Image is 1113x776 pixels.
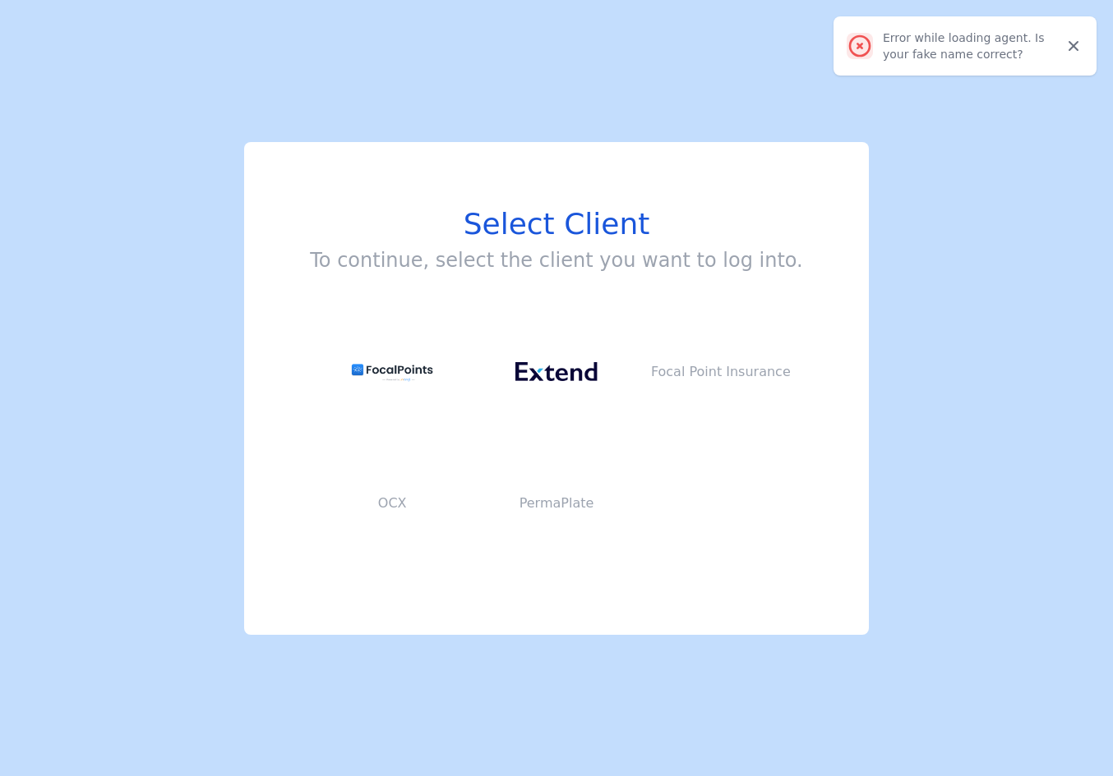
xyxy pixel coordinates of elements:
[639,362,803,382] p: Focal Point Insurance
[310,208,802,241] h1: Select Client
[310,438,474,569] button: OCX
[639,306,803,438] button: Focal Point Insurance
[883,30,1060,62] div: Error while loading agent. Is your fake name correct?
[474,494,639,513] p: PermaPlate
[1060,33,1087,59] button: Close
[310,247,802,273] h3: To continue, select the client you want to log into.
[310,494,474,513] p: OCX
[474,438,639,569] button: PermaPlate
